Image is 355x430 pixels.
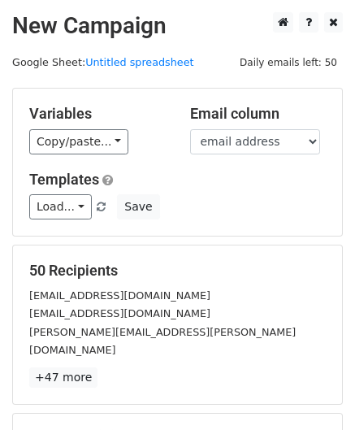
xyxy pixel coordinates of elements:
a: +47 more [29,367,97,388]
a: Load... [29,194,92,219]
h5: 50 Recipients [29,262,326,280]
h2: New Campaign [12,12,343,40]
a: Templates [29,171,99,188]
small: [EMAIL_ADDRESS][DOMAIN_NAME] [29,307,210,319]
a: Daily emails left: 50 [234,56,343,68]
a: Untitled spreadsheet [85,56,193,68]
small: Google Sheet: [12,56,194,68]
h5: Variables [29,105,166,123]
h5: Email column [190,105,327,123]
span: Daily emails left: 50 [234,54,343,72]
button: Save [117,194,159,219]
a: Copy/paste... [29,129,128,154]
small: [PERSON_NAME][EMAIL_ADDRESS][PERSON_NAME][DOMAIN_NAME] [29,326,296,357]
small: [EMAIL_ADDRESS][DOMAIN_NAME] [29,289,210,302]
